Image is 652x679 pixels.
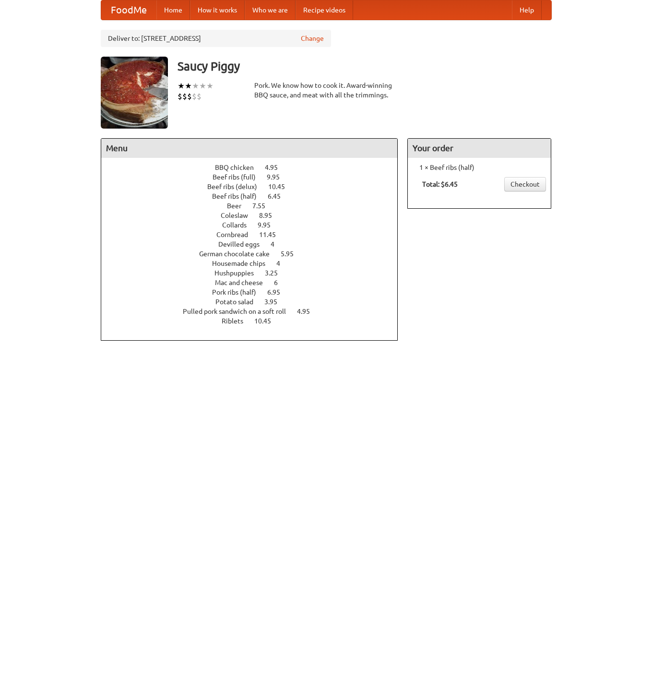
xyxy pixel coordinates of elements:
[207,183,303,191] a: Beef ribs (delux) 10.45
[221,212,290,219] a: Coleslaw 8.95
[268,192,290,200] span: 6.45
[192,81,199,91] li: ★
[199,250,279,258] span: German chocolate cake
[422,180,458,188] b: Total: $6.45
[212,192,298,200] a: Beef ribs (half) 6.45
[254,81,398,100] div: Pork. We know how to cook it. Award-winning BBQ sauce, and meat with all the trimmings.
[214,269,263,277] span: Hushpuppies
[190,0,245,20] a: How it works
[185,81,192,91] li: ★
[183,308,296,315] span: Pulled pork sandwich on a soft roll
[267,173,289,181] span: 9.95
[215,279,296,286] a: Mac and cheese 6
[213,173,265,181] span: Beef ribs (full)
[215,298,295,306] a: Potato salad 3.95
[207,183,267,191] span: Beef ribs (delux)
[259,212,282,219] span: 8.95
[259,231,285,238] span: 11.45
[274,279,287,286] span: 6
[187,91,192,102] li: $
[197,91,202,102] li: $
[212,260,298,267] a: Housemade chips 4
[192,91,197,102] li: $
[182,91,187,102] li: $
[222,221,256,229] span: Collards
[227,202,283,210] a: Beer 7.55
[215,279,273,286] span: Mac and cheese
[258,221,280,229] span: 9.95
[199,250,311,258] a: German chocolate cake 5.95
[265,269,287,277] span: 3.25
[413,163,546,172] li: 1 × Beef ribs (half)
[101,0,156,20] a: FoodMe
[212,192,266,200] span: Beef ribs (half)
[296,0,353,20] a: Recipe videos
[281,250,303,258] span: 5.95
[268,183,295,191] span: 10.45
[215,298,263,306] span: Potato salad
[408,139,551,158] h4: Your order
[254,317,281,325] span: 10.45
[212,288,298,296] a: Pork ribs (half) 6.95
[178,81,185,91] li: ★
[183,308,328,315] a: Pulled pork sandwich on a soft roll 4.95
[276,260,290,267] span: 4
[215,164,296,171] a: BBQ chicken 4.95
[156,0,190,20] a: Home
[216,231,258,238] span: Cornbread
[101,57,168,129] img: angular.jpg
[178,91,182,102] li: $
[216,231,294,238] a: Cornbread 11.45
[178,57,552,76] h3: Saucy Piggy
[222,317,289,325] a: Riblets 10.45
[222,221,288,229] a: Collards 9.95
[297,308,320,315] span: 4.95
[212,260,275,267] span: Housemade chips
[221,212,258,219] span: Coleslaw
[264,298,287,306] span: 3.95
[227,202,251,210] span: Beer
[212,288,266,296] span: Pork ribs (half)
[301,34,324,43] a: Change
[271,240,284,248] span: 4
[252,202,275,210] span: 7.55
[245,0,296,20] a: Who we are
[512,0,542,20] a: Help
[213,173,297,181] a: Beef ribs (full) 9.95
[215,164,263,171] span: BBQ chicken
[206,81,213,91] li: ★
[222,317,253,325] span: Riblets
[267,288,290,296] span: 6.95
[199,81,206,91] li: ★
[218,240,292,248] a: Devilled eggs 4
[218,240,269,248] span: Devilled eggs
[101,139,398,158] h4: Menu
[101,30,331,47] div: Deliver to: [STREET_ADDRESS]
[265,164,287,171] span: 4.95
[504,177,546,191] a: Checkout
[214,269,296,277] a: Hushpuppies 3.25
